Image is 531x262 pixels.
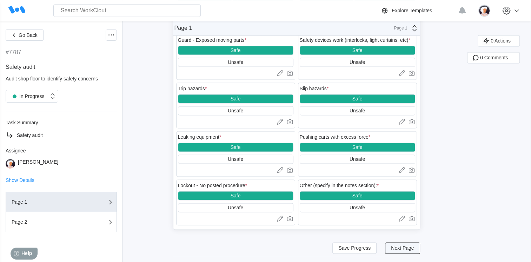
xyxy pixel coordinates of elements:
div: Other (specify in the notes section): [300,183,379,188]
span: Safety audit [6,64,35,70]
button: Next Page [385,242,420,254]
button: 0 Actions [478,35,520,46]
a: Safety audit [6,131,117,139]
span: Safety audit [17,132,43,138]
img: user-4.png [6,159,15,169]
div: [PERSON_NAME] [18,159,58,169]
div: Pushing carts with excess force [300,134,371,140]
button: Page 1 [6,192,117,212]
button: 0 Comments [467,52,520,63]
div: Guard - Exposed moving parts [178,37,246,43]
div: Page 1 [390,26,407,31]
div: Explore Templates [392,8,432,13]
div: Unsafe [228,108,243,113]
button: Save Progress [332,242,377,254]
div: Audit shop floor to identify safety concerns [6,76,117,81]
span: Save Progress [338,245,371,250]
input: Search WorkClout [53,4,201,17]
div: Safe [352,96,363,101]
div: Lockout - No posted procedure [178,183,247,188]
div: Safe [352,193,363,198]
div: Safe [231,96,241,101]
div: Unsafe [350,59,365,65]
div: Safety devices work (interlocks, light curtains, etc) [300,37,410,43]
div: Page 1 [12,199,82,204]
div: Task Summary [6,120,117,125]
div: Page 1 [174,25,192,31]
div: Unsafe [350,156,365,162]
span: Next Page [391,245,414,250]
div: Safe [231,47,241,53]
div: Unsafe [350,205,365,210]
span: 0 Comments [480,55,508,60]
span: 0 Actions [491,38,511,43]
a: Explore Templates [380,6,454,15]
div: #7787 [6,49,21,55]
div: Safe [231,144,241,150]
div: Safe [352,47,363,53]
div: Unsafe [350,108,365,113]
div: Safe [352,144,363,150]
span: Go Back [19,33,38,38]
div: In Progress [9,91,45,101]
div: Unsafe [228,205,243,210]
div: Leaking equipment [178,134,221,140]
div: Unsafe [228,59,243,65]
button: Page 2 [6,212,117,232]
button: Go Back [6,30,44,41]
img: user-4.png [478,5,490,17]
div: Safe [231,193,241,198]
div: Page 2 [12,220,82,224]
div: Trip hazards [178,86,207,91]
div: Slip hazards [300,86,329,91]
div: Assignee [6,148,117,153]
div: Unsafe [228,156,243,162]
button: Show Details [6,178,34,183]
